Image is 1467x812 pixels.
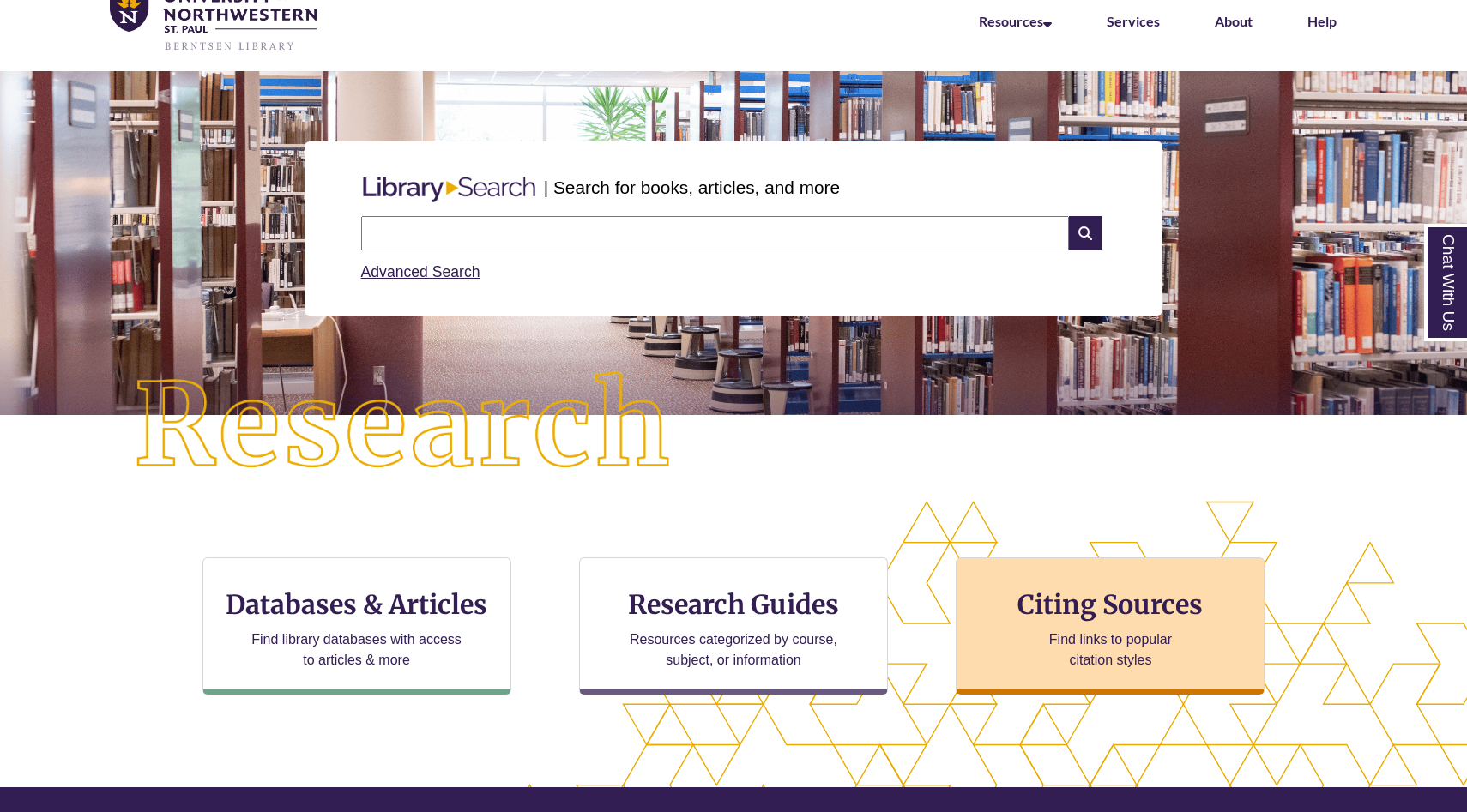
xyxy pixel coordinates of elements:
[594,588,873,621] h3: Research Guides
[1215,13,1253,29] a: About
[1069,216,1102,250] i: Search
[74,312,734,541] img: Research
[579,557,888,695] a: Research Guides Resources categorized by course, subject, or information
[244,629,468,671] p: Find library databases with access to articles & more
[622,629,846,671] p: Resources categorized by course, subject, or information
[544,174,840,201] p: | Search for books, articles, and more
[361,263,480,280] a: Advanced Search
[1006,588,1216,621] h3: Citing Sources
[979,13,1052,29] a: Resources
[1027,629,1194,671] p: Find links to popular citation styles
[217,588,497,621] h3: Databases & Articles
[202,557,511,695] a: Databases & Articles Find library databases with access to articles & more
[1307,13,1337,29] a: Help
[956,557,1265,695] a: Citing Sources Find links to popular citation styles
[354,170,544,209] img: Libary Search
[1107,13,1160,29] a: Services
